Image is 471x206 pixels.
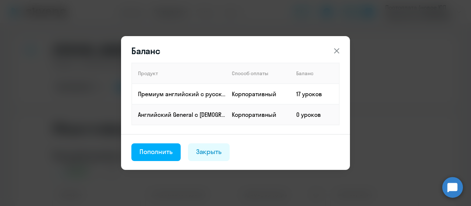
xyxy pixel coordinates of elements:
button: Закрыть [188,143,230,161]
td: 17 уроков [290,84,339,104]
header: Баланс [121,45,350,57]
p: Английский General с [DEMOGRAPHIC_DATA] преподавателем [138,111,226,119]
th: Баланс [290,63,339,84]
div: Пополнить [139,147,173,157]
div: Закрыть [196,147,222,157]
th: Способ оплаты [226,63,290,84]
button: Пополнить [131,143,181,161]
td: 0 уроков [290,104,339,125]
th: Продукт [132,63,226,84]
td: Корпоративный [226,84,290,104]
td: Корпоративный [226,104,290,125]
p: Премиум английский с русскоговорящим преподавателем [138,90,226,98]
